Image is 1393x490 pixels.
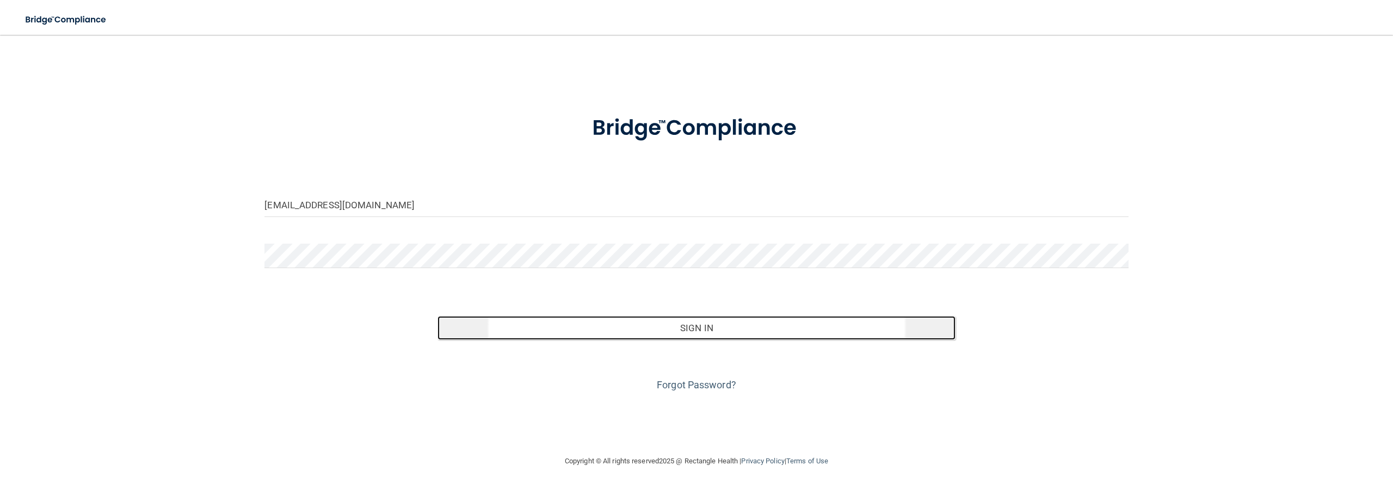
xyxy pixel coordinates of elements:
[498,444,895,479] div: Copyright © All rights reserved 2025 @ Rectangle Health | |
[657,379,736,390] a: Forgot Password?
[786,457,828,465] a: Terms of Use
[16,9,116,31] img: bridge_compliance_login_screen.278c3ca4.svg
[437,316,956,340] button: Sign In
[570,100,823,157] img: bridge_compliance_login_screen.278c3ca4.svg
[741,457,784,465] a: Privacy Policy
[264,193,1128,217] input: Email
